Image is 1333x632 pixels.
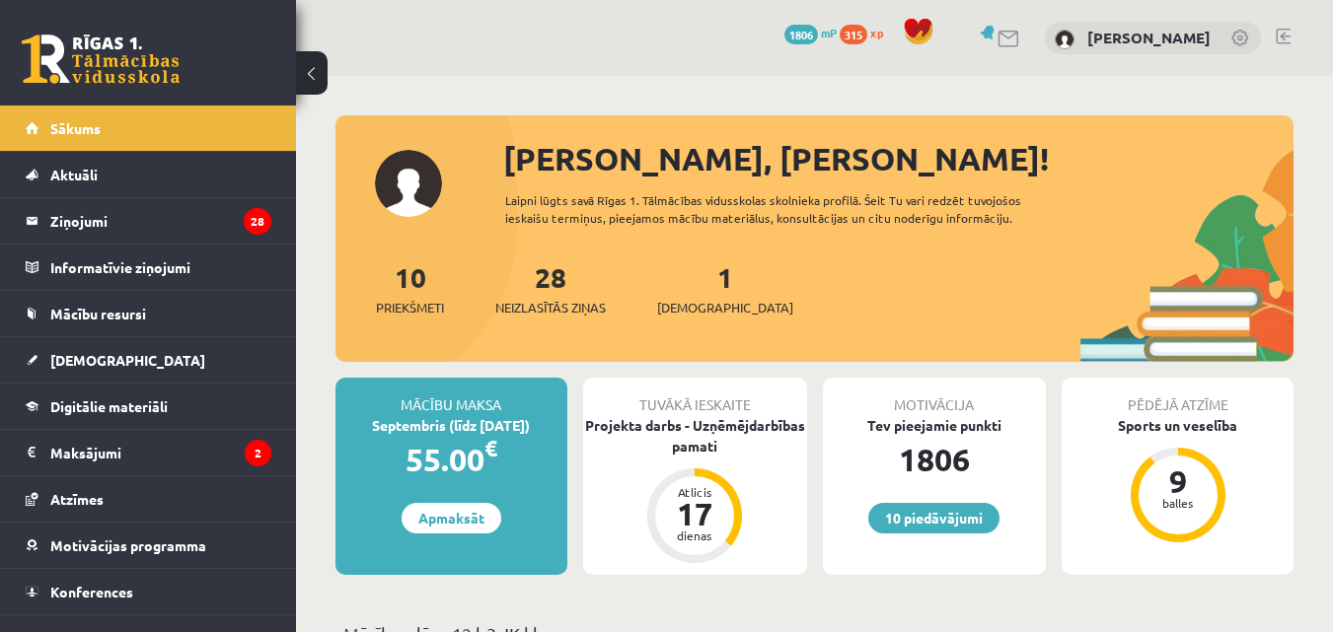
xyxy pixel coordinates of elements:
[50,305,146,322] span: Mācību resursi
[22,35,180,84] a: Rīgas 1. Tālmācības vidusskola
[50,198,271,244] legend: Ziņojumi
[50,536,206,554] span: Motivācijas programma
[495,298,606,317] span: Neizlasītās ziņas
[821,25,837,40] span: mP
[823,415,1047,436] div: Tev pieejamie punkti
[1087,28,1211,47] a: [PERSON_NAME]
[244,208,271,235] i: 28
[665,498,724,529] div: 17
[484,434,497,462] span: €
[26,569,271,614] a: Konferences
[1148,497,1208,509] div: balles
[50,397,168,415] span: Digitālie materiāli
[335,436,567,483] div: 55.00
[583,378,807,415] div: Tuvākā ieskaite
[1055,30,1074,49] img: Roberta Visocka
[50,351,205,369] span: [DEMOGRAPHIC_DATA]
[26,291,271,336] a: Mācību resursi
[50,166,98,183] span: Aktuāli
[495,259,606,317] a: 28Neizlasītās ziņas
[26,245,271,290] a: Informatīvie ziņojumi
[583,415,807,566] a: Projekta darbs - Uzņēmējdarbības pamati Atlicis 17 dienas
[657,259,793,317] a: 1[DEMOGRAPHIC_DATA]
[665,486,724,498] div: Atlicis
[26,523,271,568] a: Motivācijas programma
[503,135,1294,182] div: [PERSON_NAME], [PERSON_NAME]!
[50,119,101,137] span: Sākums
[1062,415,1294,545] a: Sports un veselība 9 balles
[402,503,501,533] a: Apmaksāt
[26,430,271,475] a: Maksājumi2
[376,259,444,317] a: 10Priekšmeti
[26,105,271,151] a: Sākums
[335,378,567,415] div: Mācību maksa
[870,25,883,40] span: xp
[840,25,867,44] span: 315
[868,503,1000,533] a: 10 piedāvājumi
[657,298,793,317] span: [DEMOGRAPHIC_DATA]
[245,440,271,466] i: 2
[1062,378,1294,415] div: Pēdējā atzīme
[505,191,1080,227] div: Laipni lūgts savā Rīgas 1. Tālmācības vidusskolas skolnieka profilā. Šeit Tu vari redzēt tuvojošo...
[665,529,724,541] div: dienas
[50,583,133,600] span: Konferences
[784,25,837,40] a: 1806 mP
[840,25,893,40] a: 315 xp
[376,298,444,317] span: Priekšmeti
[26,198,271,244] a: Ziņojumi28
[784,25,818,44] span: 1806
[583,415,807,456] div: Projekta darbs - Uzņēmējdarbības pamati
[26,337,271,383] a: [DEMOGRAPHIC_DATA]
[26,384,271,429] a: Digitālie materiāli
[1148,465,1208,497] div: 9
[50,430,271,475] legend: Maksājumi
[50,490,104,508] span: Atzīmes
[335,415,567,436] div: Septembris (līdz [DATE])
[1062,415,1294,436] div: Sports un veselība
[823,436,1047,483] div: 1806
[26,152,271,197] a: Aktuāli
[823,378,1047,415] div: Motivācija
[26,476,271,522] a: Atzīmes
[50,245,271,290] legend: Informatīvie ziņojumi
